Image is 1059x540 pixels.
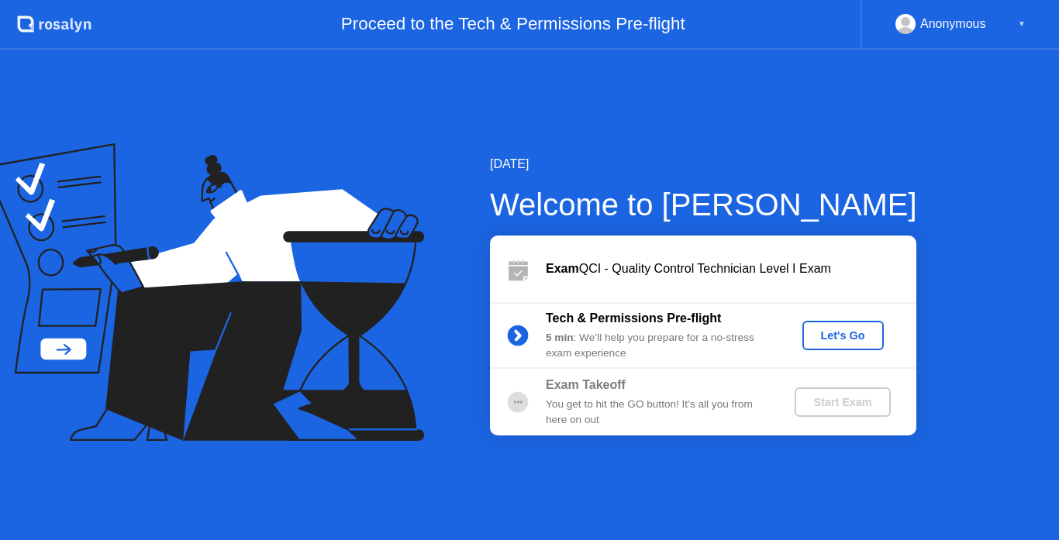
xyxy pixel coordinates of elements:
[546,260,916,278] div: QCI - Quality Control Technician Level I Exam
[809,329,878,342] div: Let's Go
[490,155,917,174] div: [DATE]
[546,332,574,343] b: 5 min
[546,311,721,325] b: Tech & Permissions Pre-flight
[920,14,986,34] div: Anonymous
[802,321,884,350] button: Let's Go
[546,378,626,391] b: Exam Takeoff
[795,387,890,417] button: Start Exam
[1018,14,1026,34] div: ▼
[546,262,579,275] b: Exam
[801,396,884,408] div: Start Exam
[546,330,769,362] div: : We’ll help you prepare for a no-stress exam experience
[546,397,769,428] div: You get to hit the GO button! It’s all you from here on out
[490,181,917,228] div: Welcome to [PERSON_NAME]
